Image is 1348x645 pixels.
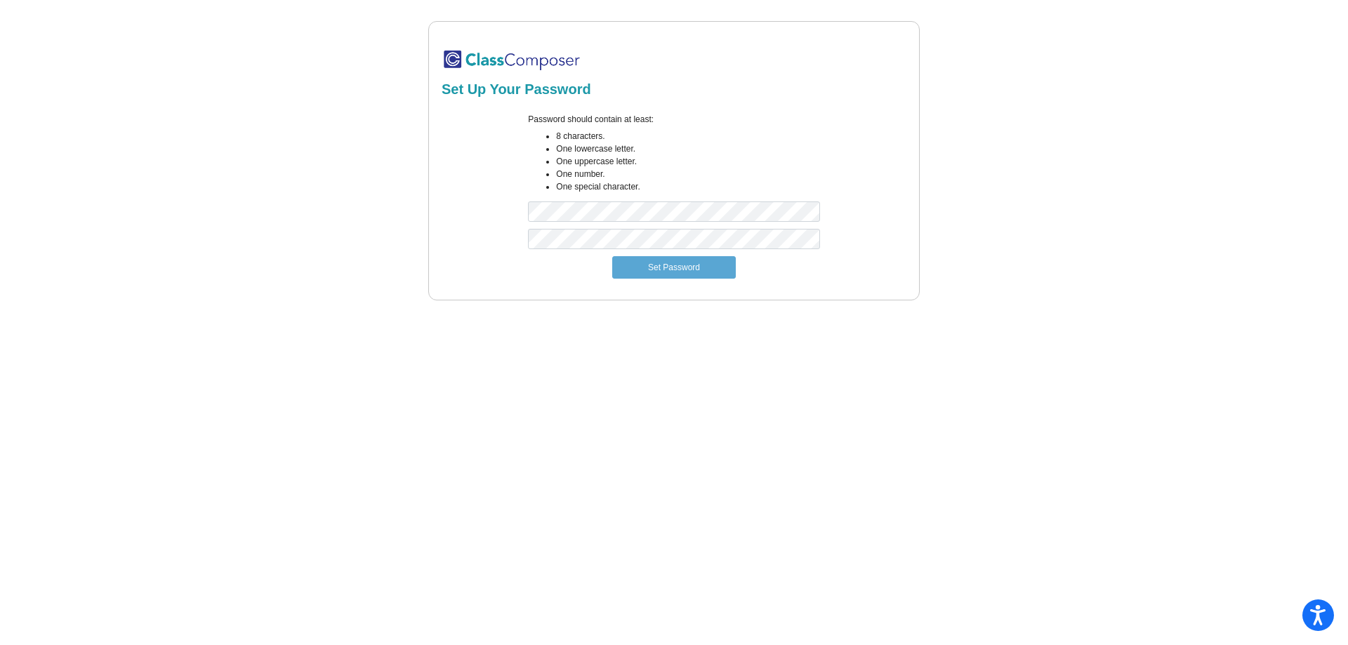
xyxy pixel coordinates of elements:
[612,256,736,279] button: Set Password
[528,113,654,126] label: Password should contain at least:
[556,142,819,155] li: One lowercase letter.
[556,180,819,193] li: One special character.
[556,130,819,142] li: 8 characters.
[556,155,819,168] li: One uppercase letter.
[556,168,819,180] li: One number.
[442,81,906,98] h2: Set Up Your Password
